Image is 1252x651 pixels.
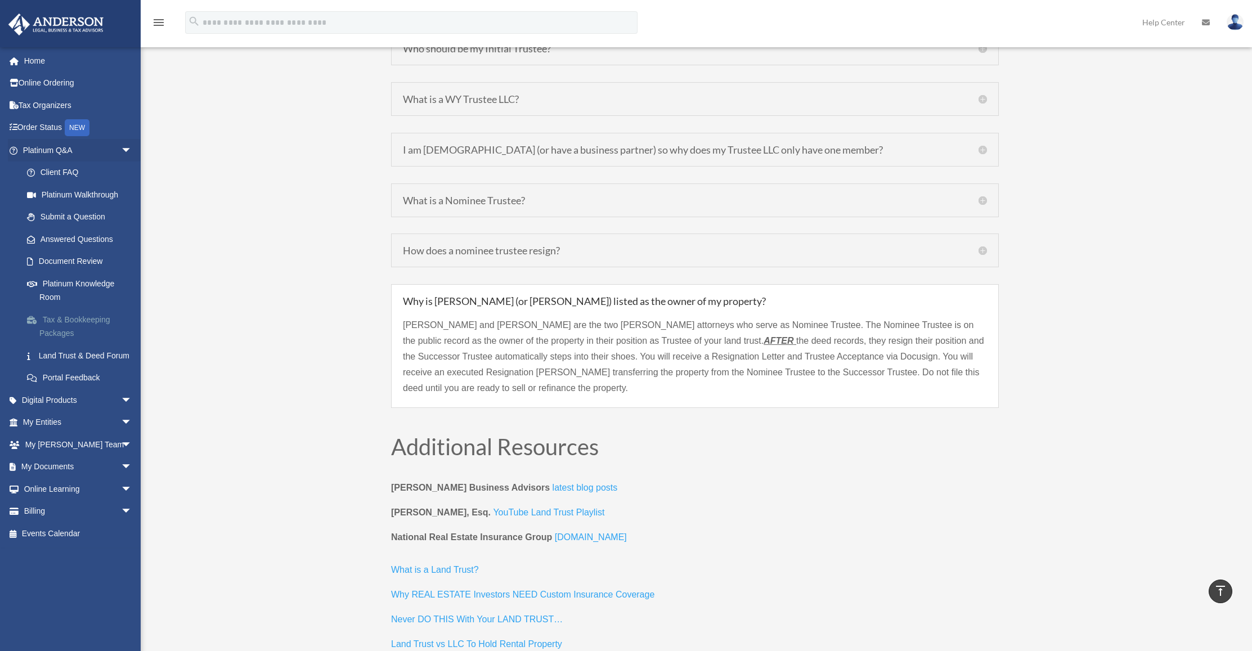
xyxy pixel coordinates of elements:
[121,139,143,162] span: arrow_drop_down
[188,15,200,28] i: search
[8,94,149,116] a: Tax Organizers
[16,206,149,228] a: Submit a Question
[152,20,165,29] a: menu
[391,508,491,517] strong: [PERSON_NAME], Esq.
[8,411,149,434] a: My Entitiesarrow_drop_down
[403,94,987,104] h5: What is a WY Trustee LLC?
[391,565,479,574] span: What is a Land Trust?
[121,456,143,479] span: arrow_drop_down
[65,119,89,136] div: NEW
[764,336,793,345] strong: AFTER
[391,565,479,580] a: What is a Land Trust?
[403,245,987,255] h5: How does a nominee trustee resign?
[8,72,149,95] a: Online Ordering
[16,272,149,308] a: Platinum Knowledge Room
[121,478,143,501] span: arrow_drop_down
[8,456,149,478] a: My Documentsarrow_drop_down
[403,296,987,306] h5: Why is [PERSON_NAME] (or [PERSON_NAME]) listed as the owner of my property?
[391,483,550,492] b: [PERSON_NAME] Business Advisors
[8,50,149,72] a: Home
[8,522,149,545] a: Events Calendar
[391,639,562,649] span: Land Trust vs LLC To Hold Rental Property
[16,228,149,250] a: Answered Questions
[8,433,149,456] a: My [PERSON_NAME] Teamarrow_drop_down
[16,367,149,389] a: Portal Feedback
[152,16,165,29] i: menu
[8,500,149,523] a: Billingarrow_drop_down
[391,590,654,599] span: Why REAL ESTATE Investors NEED Custom Insurance Coverage
[5,14,107,35] img: Anderson Advisors Platinum Portal
[121,500,143,523] span: arrow_drop_down
[1214,584,1227,598] i: vertical_align_top
[391,532,552,542] b: National Real Estate Insurance Group
[8,139,149,161] a: Platinum Q&Aarrow_drop_down
[8,116,149,140] a: Order StatusNEW
[16,250,149,273] a: Document Review
[553,483,618,498] a: latest blog posts
[391,614,563,624] span: Never DO THIS With Your LAND TRUST…
[391,614,563,630] a: Never DO THIS With Your LAND TRUST…
[403,43,987,53] h5: Who should be my Initial Trustee?
[403,145,987,155] h5: I am [DEMOGRAPHIC_DATA] (or have a business partner) so why does my Trustee LLC only have one mem...
[121,389,143,412] span: arrow_drop_down
[16,308,149,344] a: Tax & Bookkeeping Packages
[16,183,149,206] a: Platinum Walkthrough
[493,508,604,523] a: YouTube Land Trust Playlist
[1227,14,1244,30] img: User Pic
[8,478,149,500] a: Online Learningarrow_drop_down
[391,590,654,605] a: Why REAL ESTATE Investors NEED Custom Insurance Coverage
[121,433,143,456] span: arrow_drop_down
[16,161,149,184] a: Client FAQ
[1209,580,1232,603] a: vertical_align_top
[403,195,987,205] h5: What is a Nominee Trustee?
[403,317,987,396] p: [PERSON_NAME] and [PERSON_NAME] are the two [PERSON_NAME] attorneys who serve as Nominee Trustee....
[8,389,149,411] a: Digital Productsarrow_drop_down
[121,411,143,434] span: arrow_drop_down
[391,436,999,464] h2: Additional Resources
[555,532,627,547] a: [DOMAIN_NAME]
[16,344,143,367] a: Land Trust & Deed Forum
